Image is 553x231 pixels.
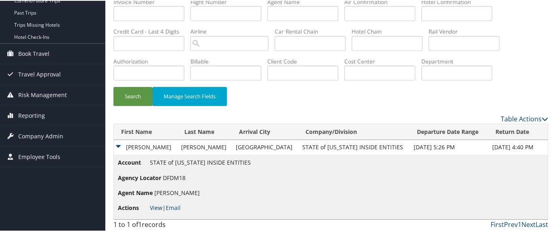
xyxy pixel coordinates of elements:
th: First Name: activate to sort column ascending [114,123,177,139]
span: Agent Name [118,188,153,197]
span: Risk Management [18,84,67,104]
td: [PERSON_NAME] [177,139,232,154]
span: Account [118,157,148,166]
th: Return Date: activate to sort column ascending [488,123,548,139]
td: [DATE] 4:40 PM [488,139,548,154]
label: Department [421,57,498,65]
label: Authorization [113,57,190,65]
label: Cost Center [344,57,421,65]
label: Hotel Chain [352,27,429,35]
th: Departure Date Range: activate to sort column descending [410,123,488,139]
span: Reporting [18,105,45,125]
label: Rail Vendor [429,27,506,35]
a: View [150,203,162,211]
td: [PERSON_NAME] [114,139,177,154]
button: Search [113,86,152,105]
a: Email [166,203,181,211]
span: Book Travel [18,43,49,63]
th: Company/Division [298,123,410,139]
a: Table Actions [501,114,548,123]
span: Actions [118,203,148,212]
th: Arrival City: activate to sort column ascending [232,123,298,139]
label: Billable [190,57,267,65]
td: [GEOGRAPHIC_DATA] [232,139,298,154]
label: Airline [190,27,275,35]
span: Travel Approval [18,64,61,84]
a: 1 [518,219,521,228]
span: 1 [138,219,142,228]
a: Next [521,219,536,228]
label: Car Rental Chain [275,27,352,35]
span: STATE of [US_STATE] INSIDE ENTITIES [150,158,251,165]
span: Agency Locator [118,173,161,182]
span: [PERSON_NAME] [154,188,200,196]
td: [DATE] 5:26 PM [410,139,488,154]
a: Last [536,219,548,228]
a: Prev [504,219,518,228]
th: Last Name: activate to sort column ascending [177,123,232,139]
label: Client Code [267,57,344,65]
button: Manage Search Fields [152,86,227,105]
a: First [491,219,504,228]
span: DFDM18 [163,173,186,181]
span: | [150,203,181,211]
span: Company Admin [18,125,63,146]
span: Employee Tools [18,146,60,166]
td: STATE of [US_STATE] INSIDE ENTITIES [298,139,410,154]
label: Credit Card - Last 4 Digits [113,27,190,35]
